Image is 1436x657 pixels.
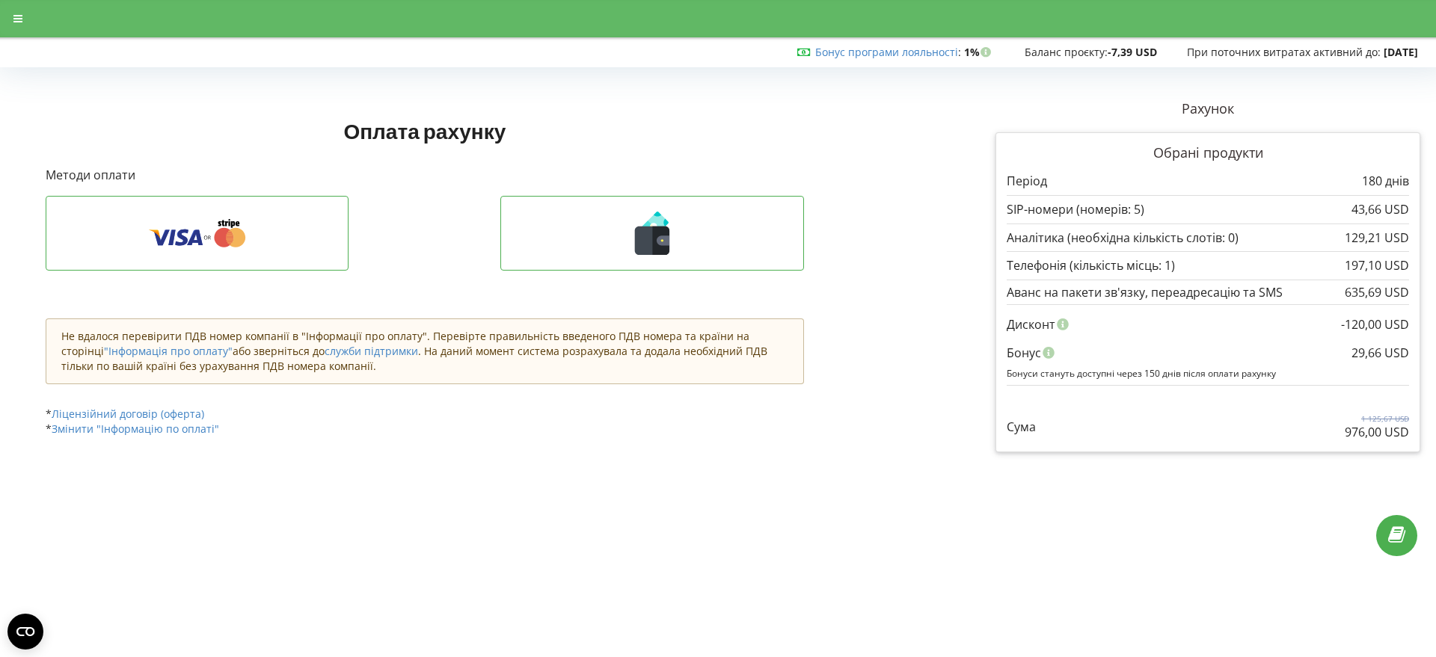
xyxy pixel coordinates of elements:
a: служби підтримки [325,344,418,358]
strong: -7,39 USD [1108,45,1157,59]
p: Телефонія (кількість місць: 1) [1007,257,1175,274]
a: Ліцензійний договір (оферта) [52,407,204,421]
strong: [DATE] [1384,45,1418,59]
p: 180 днів [1362,173,1409,190]
h1: Оплата рахунку [46,117,804,144]
a: "Інформація про оплату" [104,344,233,358]
p: Період [1007,173,1047,190]
p: 976,00 USD [1345,424,1409,441]
p: Аналітика (необхідна кількість слотів: 0) [1007,229,1239,247]
p: 1 125,67 USD [1345,413,1409,424]
div: 635,69 USD [1345,286,1409,299]
p: Обрані продукти [1007,144,1409,163]
p: 197,10 USD [1345,257,1409,274]
p: 43,66 USD [1351,201,1409,218]
p: Рахунок [995,99,1420,119]
div: -120,00 USD [1341,310,1409,339]
p: Бонуси стануть доступні через 150 днів після оплати рахунку [1007,367,1409,380]
div: 29,66 USD [1351,339,1409,367]
p: SIP-номери (номерів: 5) [1007,201,1144,218]
span: Баланс проєкту: [1025,45,1108,59]
div: Не вдалося перевірити ПДВ номер компанії в "Інформації про оплату". Перевірте правильність введен... [46,318,804,384]
strong: 1% [964,45,995,59]
p: 129,21 USD [1345,229,1409,247]
p: Сума [1007,419,1036,436]
div: Бонус [1007,339,1409,367]
a: Бонус програми лояльності [815,45,958,59]
div: Дисконт [1007,310,1409,339]
p: Методи оплати [46,167,804,184]
button: Open CMP widget [7,614,43,650]
a: Змінити "Інформацію по оплаті" [52,422,219,436]
div: Аванс на пакети зв'язку, переадресацію та SMS [1007,286,1409,299]
span: : [815,45,961,59]
span: При поточних витратах активний до: [1187,45,1381,59]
